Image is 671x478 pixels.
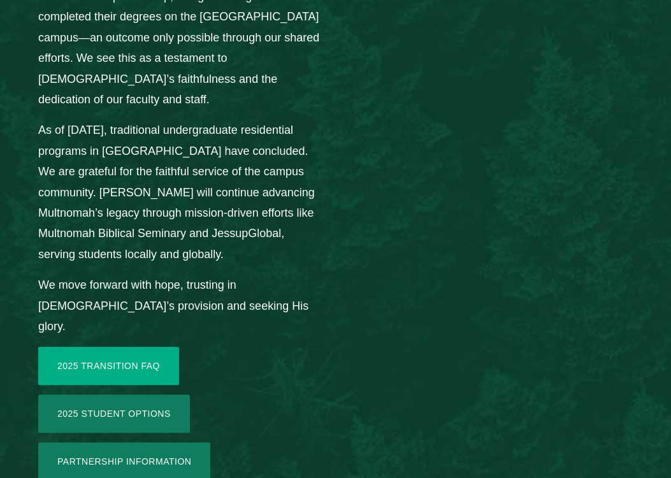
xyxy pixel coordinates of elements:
a: 2025 Transition FAQ [38,347,179,385]
a: 2025 Student Options [38,395,190,433]
p: We move forward with hope, trusting in [DEMOGRAPHIC_DATA]’s provision and seeking His glory. [38,275,324,337]
p: As of [DATE], traditional undergraduate residential programs in [GEOGRAPHIC_DATA] have concluded.... [38,120,324,264]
